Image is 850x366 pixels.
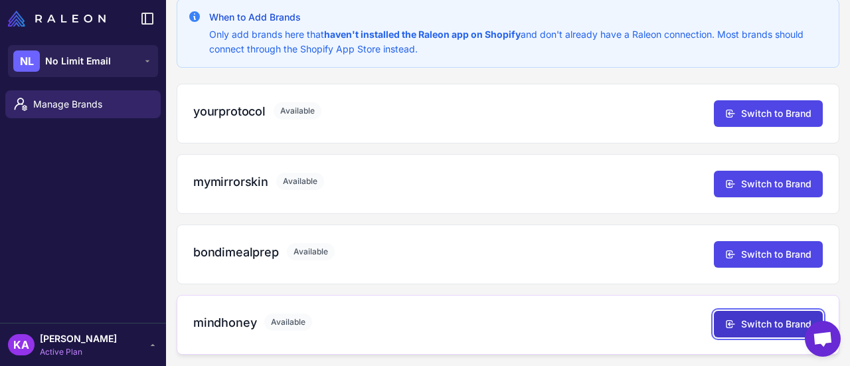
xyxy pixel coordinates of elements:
[193,102,266,120] h3: yourprotocol
[287,243,335,260] span: Available
[714,171,823,197] button: Switch to Brand
[193,173,268,191] h3: mymirrorskin
[193,314,256,331] h3: mindhoney
[276,173,324,190] span: Available
[8,45,158,77] button: NLNo Limit Email
[8,334,35,355] div: KA
[274,102,321,120] span: Available
[324,29,521,40] strong: haven't installed the Raleon app on Shopify
[193,243,279,261] h3: bondimealprep
[40,331,117,346] span: [PERSON_NAME]
[714,311,823,337] button: Switch to Brand
[714,100,823,127] button: Switch to Brand
[33,97,150,112] span: Manage Brands
[13,50,40,72] div: NL
[8,11,106,27] img: Raleon Logo
[40,346,117,358] span: Active Plan
[45,54,111,68] span: No Limit Email
[209,10,828,25] h3: When to Add Brands
[5,90,161,118] a: Manage Brands
[209,27,828,56] p: Only add brands here that and don't already have a Raleon connection. Most brands should connect ...
[714,241,823,268] button: Switch to Brand
[264,314,312,331] span: Available
[805,321,841,357] a: Open chat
